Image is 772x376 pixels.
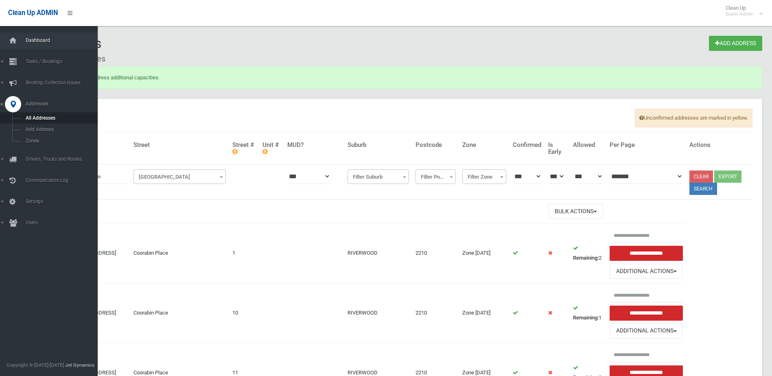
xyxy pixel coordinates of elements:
button: Additional Actions [610,324,683,339]
span: Tasks / Bookings [23,59,104,64]
h4: Street # [232,142,256,155]
h4: Postcode [416,142,456,149]
span: Add Address [23,127,97,132]
td: 2210 [412,223,459,283]
h4: Is Early [548,142,566,155]
td: Coorabin Place [130,283,229,343]
td: RIVERWOOD [344,223,412,283]
span: Clean Up [722,5,762,17]
span: Filter Zone [462,169,506,184]
strong: Remaining: [573,255,599,261]
span: Clean Up ADMIN [8,9,58,17]
h4: Allowed [573,142,603,149]
h4: MUD? [287,142,341,149]
strong: Remaining: [573,315,599,321]
button: Bulk Actions [549,204,603,219]
span: Communication Log [23,177,104,183]
h4: Street [133,142,226,149]
span: Dashboard [23,37,104,43]
span: Drivers, Trucks and Routes [23,156,104,162]
span: Copyright © [DATE]-[DATE] [7,362,64,368]
span: Filter Suburb [350,171,407,183]
span: Users [23,220,104,225]
span: Settings [23,199,104,204]
td: 10 [229,283,259,343]
span: Filter Postcode [418,171,454,183]
button: Additional Actions [610,264,683,279]
td: 1 [570,283,606,343]
button: Search [689,183,717,195]
h4: Per Page [610,142,683,149]
span: Filter Suburb [348,169,409,184]
span: Addresses [23,101,104,107]
td: Coorabin Place [130,223,229,283]
a: Add Address [709,36,762,51]
a: Clear [689,171,713,183]
h4: Unit # [262,142,281,155]
span: Filter Street [136,171,224,183]
span: Filter Postcode [416,169,456,184]
div: Successfully update address additional capacities. [36,66,762,89]
strong: Jet Dynamics [65,362,94,368]
button: Export [714,171,741,183]
td: 2210 [412,283,459,343]
h4: Suburb [348,142,409,149]
span: Unconfirmed addresses are marked in yellow. [635,109,752,127]
span: Filter Zone [464,171,504,183]
small: Super Admin [726,11,754,17]
h4: Confirmed [513,142,541,149]
td: Zone [DATE] [459,223,510,283]
td: 1 [229,223,259,283]
span: Filter Street [133,169,226,184]
h4: Address [69,142,127,149]
span: Zones [23,138,97,144]
h4: Zone [462,142,506,149]
td: RIVERWOOD [344,283,412,343]
span: All Addresses [23,115,97,121]
span: Booking Collection Issues [23,80,104,85]
td: 2 [570,223,606,283]
h4: Actions [689,142,749,149]
td: Zone [DATE] [459,283,510,343]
